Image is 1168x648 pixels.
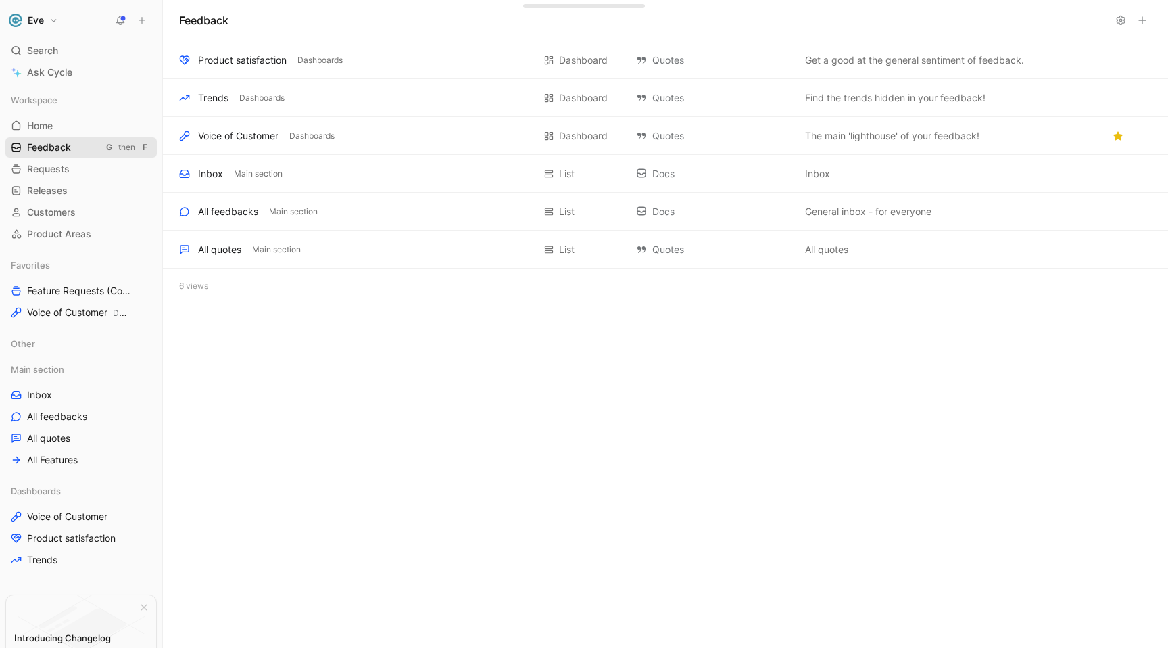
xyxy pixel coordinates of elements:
a: Voice of Customer [5,507,157,527]
a: Trends [5,550,157,570]
span: Search [27,43,58,59]
div: G [102,141,116,154]
a: Voice of CustomerDashboards [5,302,157,323]
h1: Feedback [179,12,228,28]
div: Docs [636,204,792,220]
span: The main 'lighthouse' of your feedback! [805,128,979,144]
div: Dashboard [559,52,608,68]
span: Customers [27,206,76,219]
div: Quotes [636,128,792,144]
button: The main 'lighthouse' of your feedback! [802,128,982,144]
div: Main section [5,359,157,379]
a: All Features [5,450,157,470]
span: Main section [252,243,301,256]
span: Find the trends hidden in your feedback! [805,90,985,106]
span: Inbox [805,166,830,182]
span: Releases [27,184,68,198]
div: DashboardsVoice of CustomerProduct satisfactionTrends [5,481,157,570]
span: Home [27,119,53,133]
div: InboxMain sectionList DocsInboxView actions [163,155,1168,193]
div: F [138,141,151,154]
div: Search [5,41,157,61]
div: All feedbacksMain sectionList DocsGeneral inbox - for everyoneView actions [163,193,1168,231]
div: Inbox [198,166,223,182]
a: Product satisfaction [5,528,157,549]
button: Main section [249,244,303,256]
button: Get a good at the general sentiment of feedback. [802,52,1027,68]
div: All feedbacks [198,204,258,220]
a: FeedbackGthenF [5,137,157,158]
a: All quotes [5,428,157,448]
button: EveEve [5,11,62,30]
a: Requests [5,159,157,179]
span: Voice of Customer [27,306,128,320]
span: Favorites [11,258,50,272]
span: Requests [27,162,70,176]
span: All quotes [805,241,848,258]
div: Quotes [636,90,792,106]
div: Quotes [636,241,792,258]
div: TrendsDashboardsDashboard QuotesFind the trends hidden in your feedback!View actions [163,79,1168,117]
span: All quotes [27,432,70,445]
div: then [118,141,135,154]
button: Main section [266,206,320,218]
span: Workspace [11,93,57,107]
div: Trends [198,90,228,106]
button: General inbox - for everyone [802,204,934,220]
span: General inbox - for everyone [805,204,931,220]
span: Dashboards [239,91,285,105]
span: Trends [27,553,57,567]
div: All quotes [198,241,241,258]
div: Other [5,333,157,354]
div: List [559,204,575,220]
div: Docs [636,166,792,182]
a: Feature Requests (Core Product) [5,281,157,301]
div: Dashboards [5,481,157,501]
span: Feature Requests (Core Product) [27,284,133,298]
a: Releases [5,181,157,201]
button: Main section [231,168,285,180]
div: Main sectionInboxAll feedbacksAll quotesAll Features [5,359,157,470]
span: Feedback [27,141,71,154]
span: Dashboards [113,308,158,318]
div: Quotes [636,52,792,68]
span: Dashboards [11,484,61,498]
div: Voice of CustomerDashboardsDashboard QuotesThe main 'lighthouse' of your feedback!View actions [163,117,1168,155]
span: All Features [27,453,78,467]
div: Dashboard [559,90,608,106]
div: Other [5,333,157,358]
div: Favorites [5,255,157,275]
a: Home [5,116,157,136]
div: All quotesMain sectionList QuotesAll quotesView actions [163,231,1168,269]
button: Inbox [802,166,833,182]
span: Main section [234,167,283,181]
a: Product Areas [5,224,157,244]
div: Introducing Changelog [14,630,111,646]
div: Product satisfactionDashboardsDashboard QuotesGet a good at the general sentiment of feedback.Vie... [163,41,1168,79]
div: Dashboard [559,128,608,144]
span: Get a good at the general sentiment of feedback. [805,52,1024,68]
a: Inbox [5,385,157,405]
a: All feedbacks [5,407,157,427]
div: Product satisfaction [198,52,287,68]
img: Eve [9,14,22,27]
button: Dashboards [295,54,345,66]
span: Product satisfaction [27,532,116,545]
span: All feedbacks [27,410,87,423]
button: Dashboards [237,92,287,104]
div: Workspace [5,90,157,110]
a: Customers [5,202,157,223]
div: List [559,166,575,182]
span: Ask Cycle [27,64,72,80]
div: List [559,241,575,258]
button: All quotes [802,241,851,258]
h1: Eve [28,14,44,26]
button: Find the trends hidden in your feedback! [802,90,988,106]
span: Inbox [27,388,52,402]
span: Product Areas [27,227,91,241]
span: Dashboards [297,53,343,67]
div: 6 views [163,269,1168,304]
span: Main section [11,363,64,376]
span: Other [11,337,35,350]
a: Ask Cycle [5,62,157,83]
